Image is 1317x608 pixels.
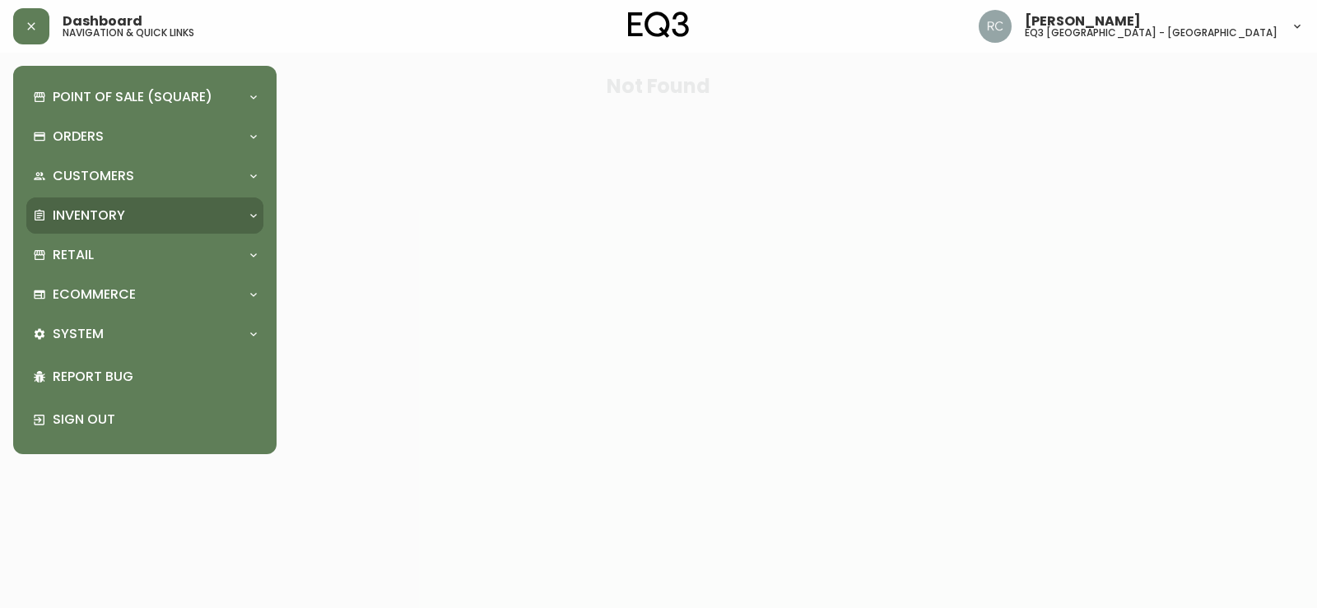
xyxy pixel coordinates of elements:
[53,167,134,185] p: Customers
[26,237,263,273] div: Retail
[1025,28,1277,38] h5: eq3 [GEOGRAPHIC_DATA] - [GEOGRAPHIC_DATA]
[53,88,212,106] p: Point of Sale (Square)
[26,118,263,155] div: Orders
[628,12,689,38] img: logo
[53,128,104,146] p: Orders
[26,79,263,115] div: Point of Sale (Square)
[63,15,142,28] span: Dashboard
[53,368,257,386] p: Report Bug
[53,207,125,225] p: Inventory
[53,411,257,429] p: Sign Out
[26,316,263,352] div: System
[1025,15,1141,28] span: [PERSON_NAME]
[26,197,263,234] div: Inventory
[26,158,263,194] div: Customers
[26,398,263,441] div: Sign Out
[53,285,136,304] p: Ecommerce
[979,10,1012,43] img: 75cc83b809079a11c15b21e94bbc0507
[26,276,263,313] div: Ecommerce
[53,325,104,343] p: System
[63,28,194,38] h5: navigation & quick links
[26,355,263,398] div: Report Bug
[53,246,94,264] p: Retail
